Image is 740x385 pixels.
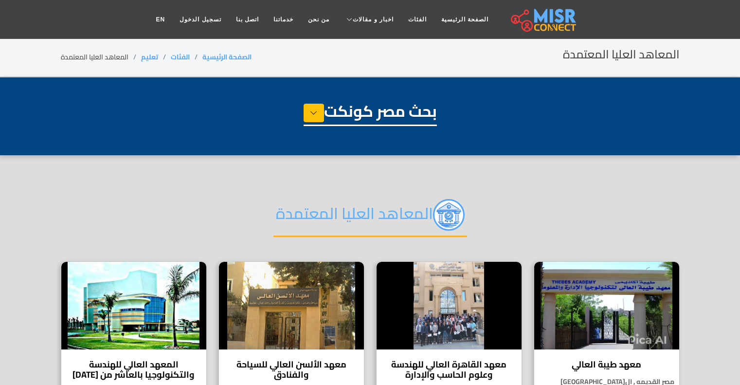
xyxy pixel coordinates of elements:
img: المعهد العالي للهندسة والتكنولوجيا بالعاشر من رمضان [61,262,206,349]
h4: معهد القاهرة العالي للهندسة وعلوم الحاسب والإدارة [384,359,514,380]
h2: المعاهد العليا المعتمدة [273,199,467,237]
span: اخبار و مقالات [353,15,394,24]
img: معهد الألسن العالي للسياحة والفنادق [219,262,364,349]
h1: بحث مصر كونكت [304,102,437,126]
h2: المعاهد العليا المعتمدة [563,48,680,62]
img: معهد القاهرة العالي للهندسة وعلوم الحاسب والإدارة [377,262,522,349]
h4: معهد طيبة العالي [541,359,672,370]
img: معهد طيبة العالي [534,262,679,349]
img: main.misr_connect [511,7,576,32]
a: من نحن [301,10,337,29]
h4: معهد الألسن العالي للسياحة والفنادق [226,359,357,380]
a: الفئات [171,51,190,63]
a: اتصل بنا [229,10,266,29]
a: الفئات [401,10,434,29]
a: الصفحة الرئيسية [202,51,252,63]
img: FbDy15iPXxA2RZqtQvVH.webp [433,199,465,231]
a: EN [149,10,173,29]
h4: المعهد العالي للهندسة والتكنولوجيا بالعاشر من [DATE] [69,359,199,380]
a: الصفحة الرئيسية [434,10,496,29]
a: تسجيل الدخول [172,10,228,29]
a: اخبار و مقالات [337,10,401,29]
a: تعليم [141,51,158,63]
li: المعاهد العليا المعتمدة [61,52,141,62]
a: خدماتنا [266,10,301,29]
